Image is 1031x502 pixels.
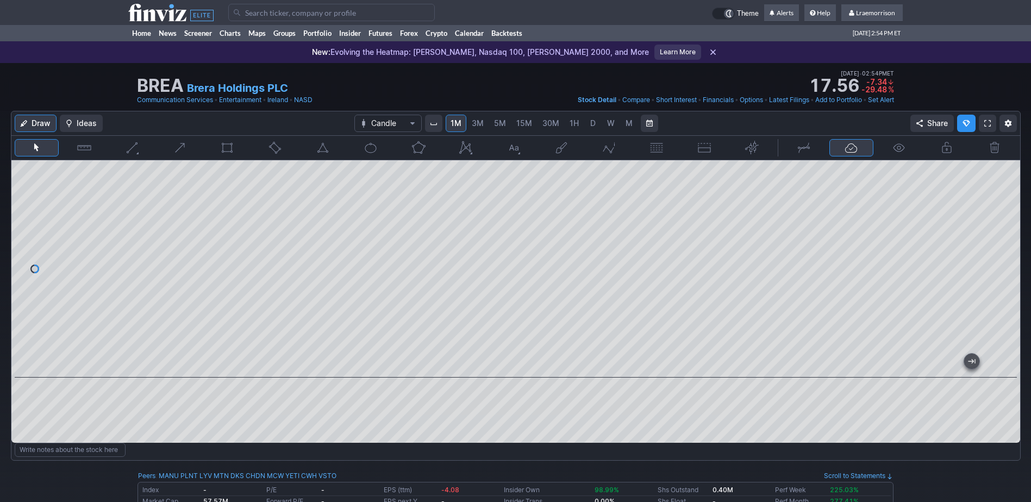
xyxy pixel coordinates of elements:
[348,139,393,156] button: Ellipse
[587,139,632,156] button: Elliott waves
[815,95,862,105] a: Add to Portfolio
[472,118,484,128] span: 3M
[77,118,97,129] span: Ideas
[856,9,895,17] span: Lraemorrison
[155,25,180,41] a: News
[245,25,270,41] a: Maps
[617,95,621,105] span: •
[703,95,734,105] a: Financials
[516,118,532,128] span: 15M
[804,4,836,22] a: Help
[128,25,155,41] a: Home
[740,95,763,105] a: Options
[810,95,814,105] span: •
[451,25,488,41] a: Calendar
[489,115,511,132] a: 5M
[570,118,579,128] span: 1H
[654,45,701,60] a: Learn More
[769,96,809,104] span: Latest Filings
[205,139,250,156] button: Rectangle
[979,115,996,132] a: Fullscreen
[712,8,759,20] a: Theme
[964,354,979,369] button: Jump to the most recent bar
[924,139,969,156] button: Lock drawings
[138,472,155,480] a: Peers
[187,80,288,96] a: Brera Holdings PLC
[656,95,697,105] a: Short Interest
[841,4,903,22] a: Lraemorrison
[972,139,1017,156] button: Remove all autosaved drawings
[441,486,459,494] span: -4.08
[853,25,901,41] span: [DATE] 2:54 PM ET
[446,115,466,132] a: 1M
[502,485,592,496] td: Insider Own
[877,139,921,156] button: Hide drawings
[62,139,107,156] button: Measure
[216,25,245,41] a: Charts
[578,96,616,104] span: Stock Detail
[110,139,154,156] button: Line
[539,139,584,156] button: Brush
[228,4,435,21] input: Search
[538,115,564,132] a: 30M
[289,95,293,105] span: •
[270,25,299,41] a: Groups
[863,95,867,105] span: •
[809,77,859,95] strong: 17.56
[371,118,405,129] span: Candle
[299,25,335,41] a: Portfolio
[203,486,207,494] b: -
[219,95,261,105] a: Entertainment
[698,95,702,105] span: •
[354,115,422,132] button: Chart Type
[137,95,213,105] a: Communication Services
[830,486,859,494] span: 225.03%
[180,25,216,41] a: Screener
[382,485,439,496] td: EPS (ttm)
[138,470,336,481] div: :
[396,139,441,156] button: Polygon
[137,77,184,95] h1: BREA
[607,118,615,128] span: W
[158,139,202,156] button: Arrow
[713,486,733,494] b: 0.40M
[859,68,862,78] span: •
[578,95,616,105] a: Stock Detail
[301,139,345,156] button: Triangle
[267,470,284,481] a: MCW
[595,486,619,494] span: 98.99%
[730,139,774,156] button: Anchored VWAP
[491,139,536,156] button: Text
[396,25,422,41] a: Forex
[888,85,894,94] span: %
[246,470,265,481] a: CHDN
[655,485,710,496] td: Shs Outstand
[15,115,57,132] button: Draw
[214,470,229,481] a: MTN
[782,139,826,156] button: Drawing mode: Single
[264,485,319,496] td: P/E
[312,47,649,58] p: Evolving the Heatmap: [PERSON_NAME], Nasdaq 100, [PERSON_NAME] 2000, and More
[214,95,218,105] span: •
[868,95,894,105] a: Set Alert
[957,115,976,132] button: Explore new features
[488,25,526,41] a: Backtests
[910,115,954,132] button: Share
[365,25,396,41] a: Futures
[622,95,650,105] a: Compare
[764,95,768,105] span: •
[769,95,809,105] a: Latest Filings
[32,118,51,129] span: Draw
[927,118,948,129] span: Share
[866,77,887,86] span: -7.34
[773,485,828,496] td: Perf Week
[651,95,655,105] span: •
[542,118,559,128] span: 30M
[159,470,179,481] a: MANU
[263,95,266,105] span: •
[590,118,596,128] span: D
[620,115,638,132] a: M
[626,118,633,128] span: M
[829,139,874,156] button: Drawings Autosave: On
[511,115,537,132] a: 15M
